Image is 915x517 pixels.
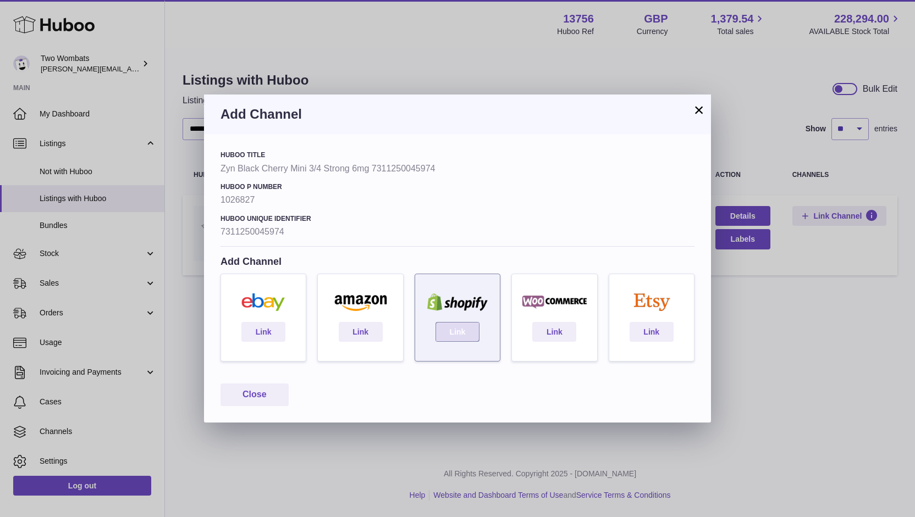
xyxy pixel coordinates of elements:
img: ebay [227,293,300,311]
img: etsy [615,293,688,311]
strong: 7311250045974 [221,226,694,238]
a: Link [241,322,285,342]
a: Link [532,322,576,342]
strong: Zyn Black Cherry Mini 3/4 Strong 6mg 7311250045974 [221,163,694,175]
h4: Add Channel [221,255,694,268]
button: Close [221,383,289,406]
a: Link [436,322,479,342]
img: woocommerce [517,293,591,311]
a: Link [630,322,674,342]
button: × [692,103,705,116]
a: Link [339,322,383,342]
h3: Add Channel [221,105,694,123]
strong: 1026827 [221,194,694,206]
h4: Huboo Unique Identifier [221,214,694,223]
h4: Huboo P number [221,182,694,191]
h4: Huboo Title [221,151,694,159]
img: amazon [323,293,397,311]
img: shopify [421,293,494,311]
